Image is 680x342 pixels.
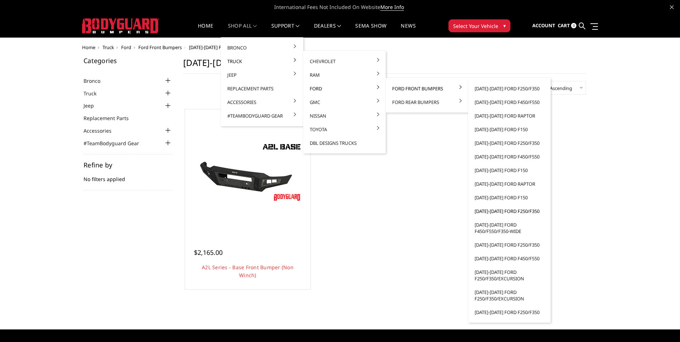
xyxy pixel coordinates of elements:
a: SEMA Show [355,23,386,37]
a: DBL Designs Trucks [306,136,383,150]
a: Replacement Parts [84,114,138,122]
img: BODYGUARD BUMPERS [82,18,159,33]
button: Select Your Vehicle [448,19,510,32]
a: Bronco [224,41,300,54]
a: Accessories [224,95,300,109]
a: [DATE]-[DATE] Ford F250/F350/Excursion [471,285,548,305]
a: shop all [228,23,257,37]
a: [DATE]-[DATE] Ford F150 [471,163,548,177]
a: Account [532,16,555,35]
a: [DATE]-[DATE] Ford F250/F350 [471,82,548,95]
h5: Categories [84,57,172,64]
span: ▾ [503,22,506,29]
a: [DATE]-[DATE] Ford F250/F350 [471,204,548,218]
a: Toyota [306,123,383,136]
a: A2L Series - Base Front Bumper (Non Winch) [202,264,294,279]
a: [DATE]-[DATE] Ford F450/F550 [471,150,548,163]
h1: [DATE]-[DATE] Ford F250/F350 [183,57,586,74]
a: #TeamBodyguard Gear [224,109,300,123]
a: [DATE]-[DATE] Ford F250/F350 [471,136,548,150]
a: Support [271,23,300,37]
span: $2,165.00 [194,248,223,257]
a: Truck [103,44,114,51]
span: Cart [558,22,570,29]
a: Nissan [306,109,383,123]
h5: Refine by [84,162,172,168]
a: Ford [121,44,131,51]
a: Ram [306,68,383,82]
a: Home [198,23,213,37]
a: Ford Rear Bumpers [389,95,465,109]
a: [DATE]-[DATE] Ford F450/F550 [471,95,548,109]
a: Truck [224,54,300,68]
span: [DATE]-[DATE] Ford F250/F350 [189,44,252,51]
span: Account [532,22,555,29]
a: Bronco [84,77,109,85]
a: [DATE]-[DATE] Ford F150 [471,123,548,136]
a: Truck [84,90,105,97]
a: More Info [380,4,404,11]
a: Jeep [224,68,300,82]
a: #TeamBodyguard Gear [84,139,148,147]
a: Ford Front Bumpers [138,44,182,51]
a: [DATE]-[DATE] Ford F450/F550/F350-wide [471,218,548,238]
a: Jeep [84,102,103,109]
a: Ford [306,82,383,95]
a: Accessories [84,127,120,134]
a: Cart 0 [558,16,576,35]
a: [DATE]-[DATE] Ford F450/F550 [471,252,548,265]
a: [DATE]-[DATE] Ford F250/F350/Excursion [471,265,548,285]
a: [DATE]-[DATE] Ford F250/F350 [471,305,548,319]
a: [DATE]-[DATE] Ford Raptor [471,177,548,191]
a: GMC [306,95,383,109]
span: Select Your Vehicle [453,22,498,30]
a: Home [82,44,95,51]
span: 0 [571,23,576,28]
a: [DATE]-[DATE] Ford Raptor [471,109,548,123]
a: Dealers [314,23,341,37]
a: [DATE]-[DATE] Ford F250/F350 [471,238,548,252]
a: Ford Front Bumpers [389,82,465,95]
a: Replacement Parts [224,82,300,95]
a: A2L Series - Base Front Bumper (Non Winch) A2L Series - Base Front Bumper (Non Winch) [187,111,309,233]
div: No filters applied [84,162,172,190]
a: Chevrolet [306,54,383,68]
a: News [401,23,415,37]
a: [DATE]-[DATE] Ford F150 [471,191,548,204]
